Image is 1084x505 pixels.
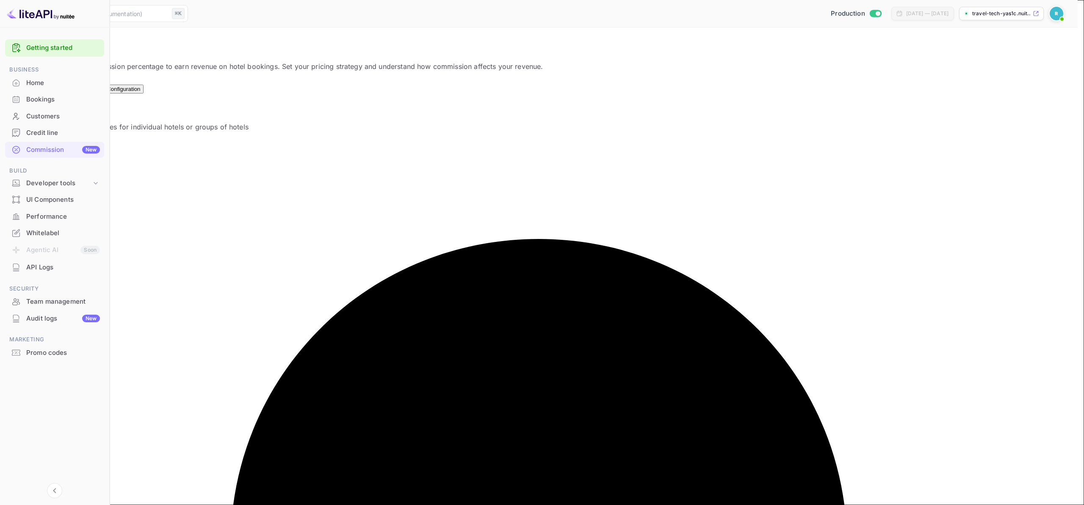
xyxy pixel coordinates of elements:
[26,112,100,121] div: Customers
[82,146,100,154] div: New
[82,315,100,322] div: New
[172,8,185,19] div: ⌘K
[26,145,100,155] div: Commission
[47,483,62,498] button: Collapse navigation
[5,65,104,74] span: Business
[5,284,104,294] span: Security
[26,43,100,53] a: Getting started
[26,263,100,272] div: API Logs
[26,297,100,307] div: Team management
[26,178,91,188] div: Developer tools
[7,7,75,20] img: LiteAPI logo
[26,348,100,358] div: Promo codes
[26,228,100,238] div: Whitelabel
[5,335,104,344] span: Marketing
[5,166,104,176] span: Build
[26,128,100,138] div: Credit line
[831,9,865,19] span: Production
[972,10,1031,17] p: travel-tech-yas1c.nuit...
[26,195,100,205] div: UI Components
[26,212,100,222] div: Performance
[906,10,948,17] div: [DATE] — [DATE]
[1050,7,1063,20] img: Revolut
[26,78,100,88] div: Home
[26,95,100,104] div: Bookings
[827,9,885,19] div: Switch to Sandbox mode
[26,314,100,324] div: Audit logs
